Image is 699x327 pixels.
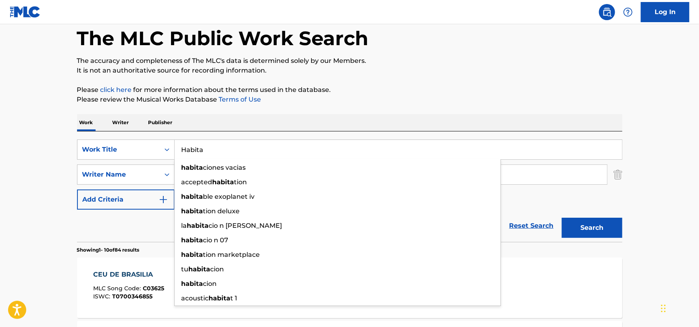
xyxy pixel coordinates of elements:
[93,270,164,279] div: CEU DE BRASILIA
[112,293,152,300] span: T0700346855
[182,178,213,186] span: accepted
[623,7,633,17] img: help
[613,165,622,185] img: Delete Criterion
[77,190,175,210] button: Add Criteria
[661,296,666,321] div: Drag
[620,4,636,20] div: Help
[93,285,143,292] span: MLC Song Code :
[641,2,689,22] a: Log In
[182,207,203,215] strong: habita
[143,285,164,292] span: C03625
[182,236,203,244] strong: habita
[182,265,189,273] span: tu
[505,217,558,235] a: Reset Search
[659,288,699,327] iframe: Chat Widget
[187,222,209,229] strong: habita
[182,251,203,258] strong: habita
[100,86,132,94] a: click here
[93,293,112,300] span: ISWC :
[182,193,203,200] strong: habita
[203,236,229,244] span: cio n 07
[602,7,612,17] img: search
[189,265,211,273] strong: habita
[209,294,231,302] strong: habita
[77,26,369,50] h1: The MLC Public Work Search
[211,265,224,273] span: cion
[77,66,622,75] p: It is not an authoritative source for recording information.
[77,246,140,254] p: Showing 1 - 10 of 84 results
[209,222,282,229] span: cio n [PERSON_NAME]
[599,4,615,20] a: Public Search
[203,193,255,200] span: ble exoplanet iv
[77,85,622,95] p: Please for more information about the terms used in the database.
[77,140,622,242] form: Search Form
[82,145,155,154] div: Work Title
[182,294,209,302] span: acoustic
[182,164,203,171] strong: habita
[77,114,96,131] p: Work
[217,96,261,103] a: Terms of Use
[213,178,234,186] strong: habita
[203,280,217,287] span: cion
[77,258,622,318] a: CEU DE BRASILIAMLC Song Code:C03625ISWC:T0700346855Writers (2)[PERSON_NAME], [PERSON_NAME]Recordi...
[182,222,187,229] span: la
[146,114,175,131] p: Publisher
[77,56,622,66] p: The accuracy and completeness of The MLC's data is determined solely by our Members.
[159,195,168,204] img: 9d2ae6d4665cec9f34b9.svg
[182,280,203,287] strong: habita
[203,207,240,215] span: tion deluxe
[10,6,41,18] img: MLC Logo
[231,294,238,302] span: t 1
[203,164,246,171] span: ciones vacias
[110,114,131,131] p: Writer
[203,251,260,258] span: tion marketplace
[77,95,622,104] p: Please review the Musical Works Database
[562,218,622,238] button: Search
[234,178,247,186] span: tion
[82,170,155,179] div: Writer Name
